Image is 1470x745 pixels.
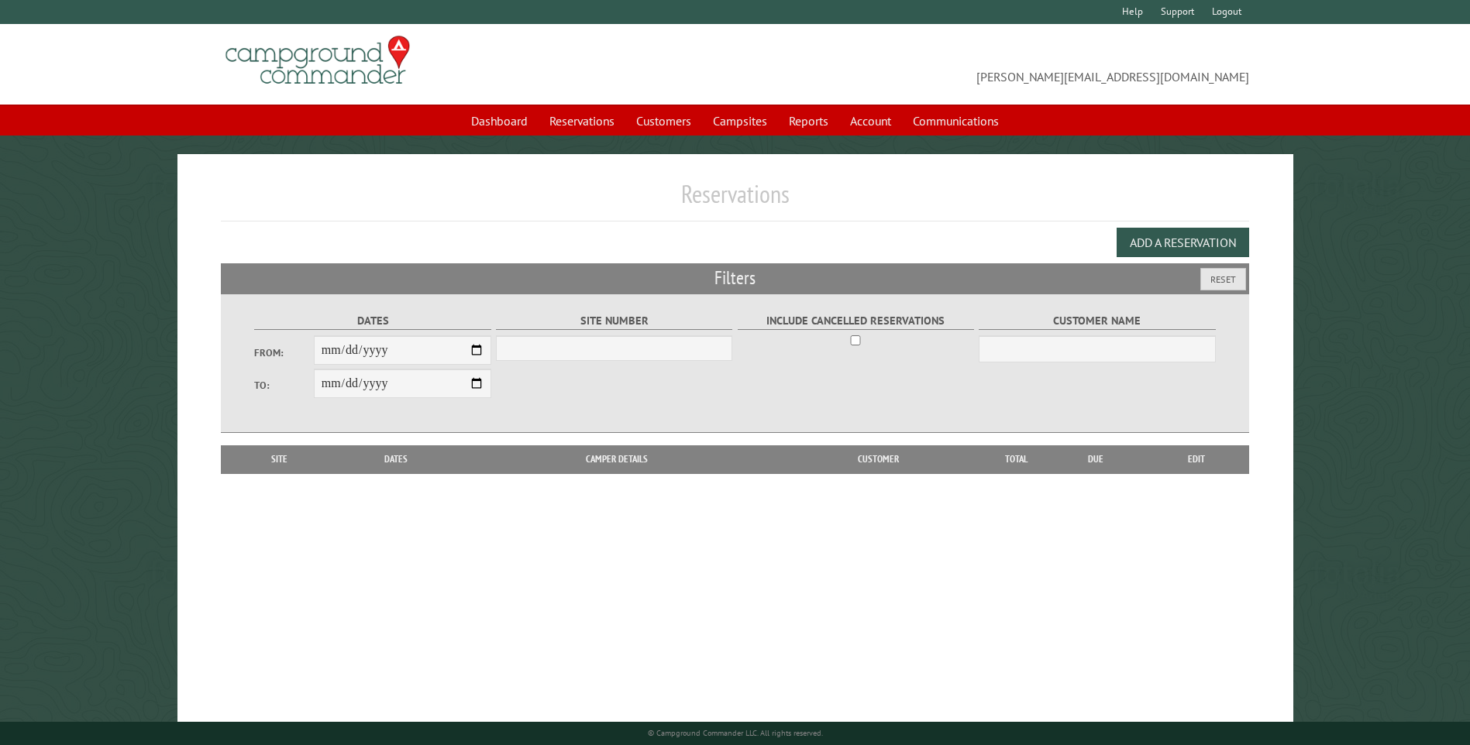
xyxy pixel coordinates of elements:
[627,106,701,136] a: Customers
[254,345,313,360] label: From:
[221,30,415,91] img: Campground Commander
[979,312,1215,330] label: Customer Name
[1145,445,1249,473] th: Edit
[221,179,1248,221] h1: Reservations
[540,106,624,136] a: Reservations
[735,43,1249,86] span: [PERSON_NAME][EMAIL_ADDRESS][DOMAIN_NAME]
[985,445,1047,473] th: Total
[1117,228,1249,257] button: Add a Reservation
[254,312,491,330] label: Dates
[463,445,771,473] th: Camper Details
[904,106,1008,136] a: Communications
[221,263,1248,293] h2: Filters
[229,445,329,473] th: Site
[1200,268,1246,290] button: Reset
[771,445,985,473] th: Customer
[704,106,776,136] a: Campsites
[648,728,823,738] small: © Campground Commander LLC. All rights reserved.
[841,106,900,136] a: Account
[496,312,732,330] label: Site Number
[780,106,838,136] a: Reports
[1047,445,1145,473] th: Due
[738,312,974,330] label: Include Cancelled Reservations
[462,106,537,136] a: Dashboard
[254,378,313,393] label: To:
[330,445,463,473] th: Dates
